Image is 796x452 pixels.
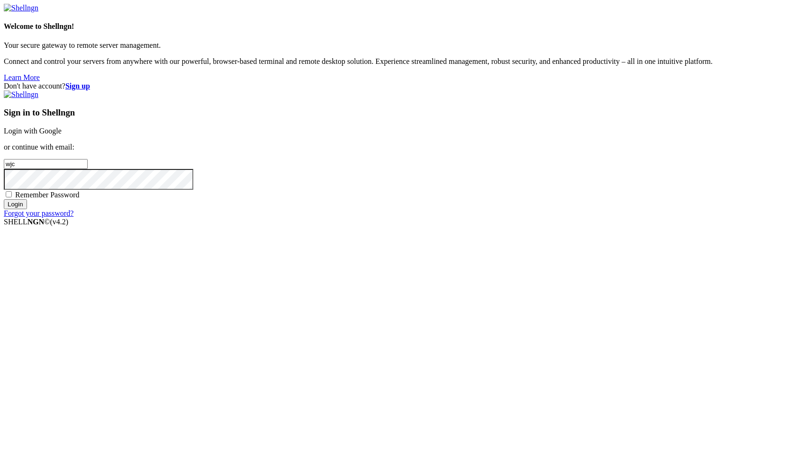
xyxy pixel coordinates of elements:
[4,73,40,81] a: Learn More
[4,143,792,151] p: or continue with email:
[4,107,792,118] h3: Sign in to Shellngn
[50,218,69,226] span: 4.2.0
[65,82,90,90] a: Sign up
[4,57,792,66] p: Connect and control your servers from anywhere with our powerful, browser-based terminal and remo...
[4,22,792,31] h4: Welcome to Shellngn!
[27,218,45,226] b: NGN
[4,90,38,99] img: Shellngn
[4,4,38,12] img: Shellngn
[4,82,792,90] div: Don't have account?
[4,41,792,50] p: Your secure gateway to remote server management.
[6,191,12,197] input: Remember Password
[4,209,73,217] a: Forgot your password?
[4,159,88,169] input: Email address
[15,191,80,199] span: Remember Password
[4,127,62,135] a: Login with Google
[4,218,68,226] span: SHELL ©
[4,199,27,209] input: Login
